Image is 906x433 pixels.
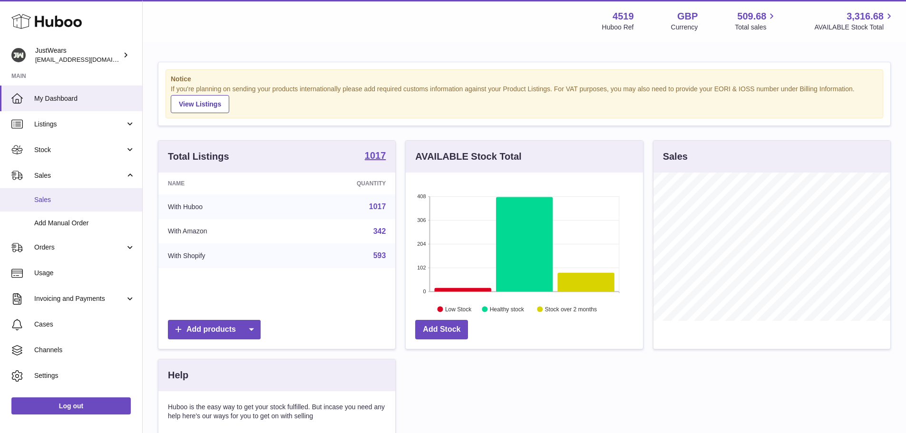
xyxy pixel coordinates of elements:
span: Settings [34,371,135,380]
span: Channels [34,346,135,355]
span: 3,316.68 [847,10,884,23]
text: 408 [417,193,426,199]
h3: Help [168,369,188,382]
strong: 1017 [365,151,386,160]
p: Huboo is the easy way to get your stock fulfilled. But incase you need any help here's our ways f... [168,403,386,421]
h3: AVAILABLE Stock Total [415,150,521,163]
span: Listings [34,120,125,129]
img: internalAdmin-4519@internal.huboo.com [11,48,26,62]
span: Sales [34,171,125,180]
a: 3,316.68 AVAILABLE Stock Total [814,10,895,32]
th: Quantity [288,173,396,194]
h3: Sales [663,150,688,163]
h3: Total Listings [168,150,229,163]
a: Add Stock [415,320,468,339]
a: 593 [373,251,386,260]
span: Stock [34,145,125,154]
strong: GBP [677,10,698,23]
div: If you're planning on sending your products internationally please add required customs informati... [171,85,878,113]
text: Stock over 2 months [545,306,597,312]
span: Add Manual Order [34,219,135,228]
span: 509.68 [737,10,766,23]
a: 1017 [365,151,386,162]
th: Name [158,173,288,194]
text: Low Stock [445,306,472,312]
a: View Listings [171,95,229,113]
div: JustWears [35,46,121,64]
div: Currency [671,23,698,32]
text: 306 [417,217,426,223]
span: Usage [34,269,135,278]
text: 204 [417,241,426,247]
td: With Shopify [158,243,288,268]
text: Healthy stock [490,306,525,312]
strong: 4519 [613,10,634,23]
strong: Notice [171,75,878,84]
text: 0 [423,289,426,294]
span: Sales [34,195,135,204]
td: With Amazon [158,219,288,244]
a: 509.68 Total sales [735,10,777,32]
span: Total sales [735,23,777,32]
span: AVAILABLE Stock Total [814,23,895,32]
div: Huboo Ref [602,23,634,32]
span: [EMAIL_ADDRESS][DOMAIN_NAME] [35,56,140,63]
td: With Huboo [158,194,288,219]
span: Cases [34,320,135,329]
a: Log out [11,397,131,414]
a: 1017 [369,202,386,211]
a: Add products [168,320,261,339]
span: My Dashboard [34,94,135,103]
a: 342 [373,227,386,235]
span: Invoicing and Payments [34,294,125,303]
text: 102 [417,265,426,270]
span: Orders [34,243,125,252]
